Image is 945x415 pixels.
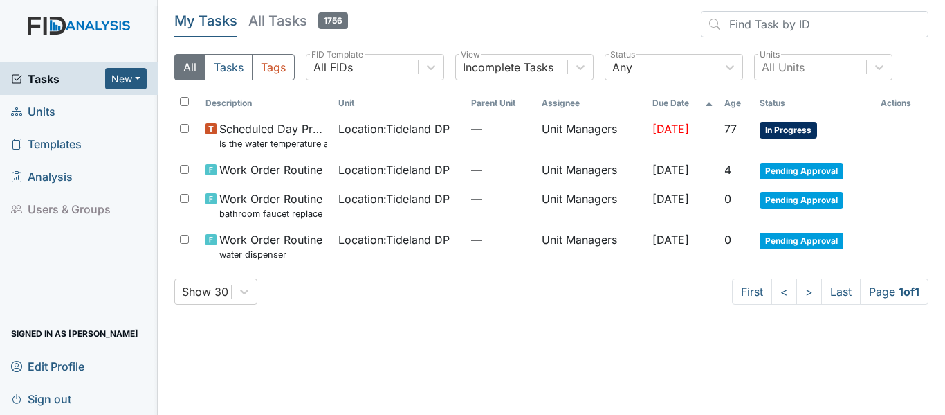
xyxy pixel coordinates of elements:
[338,191,450,207] span: Location : Tideland DP
[760,192,843,209] span: Pending Approval
[205,54,253,80] button: Tasks
[724,233,731,247] span: 0
[11,388,71,409] span: Sign out
[174,54,205,80] button: All
[652,192,689,206] span: [DATE]
[875,91,928,115] th: Actions
[471,231,531,248] span: —
[754,91,875,115] th: Toggle SortBy
[174,11,237,30] h5: My Tasks
[338,121,450,137] span: Location : Tideland DP
[724,192,731,206] span: 0
[174,54,295,80] div: Type filter
[313,59,353,76] div: All FIDs
[11,100,55,122] span: Units
[796,279,822,305] a: >
[200,91,333,115] th: Toggle SortBy
[760,122,817,139] span: In Progress
[252,54,295,80] button: Tags
[11,133,82,154] span: Templates
[219,161,322,178] span: Work Order Routine
[333,91,466,115] th: Toggle SortBy
[612,59,632,76] div: Any
[471,161,531,178] span: —
[11,166,73,187] span: Analysis
[219,231,322,261] span: Work Order Routine water dispenser
[338,161,450,178] span: Location : Tideland DP
[11,323,138,344] span: Signed in as [PERSON_NAME]
[463,59,553,76] div: Incomplete Tasks
[701,11,928,37] input: Find Task by ID
[466,91,536,115] th: Toggle SortBy
[860,279,928,305] span: Page
[180,97,189,106] input: Toggle All Rows Selected
[732,279,928,305] nav: task-pagination
[652,233,689,247] span: [DATE]
[11,355,84,377] span: Edit Profile
[219,191,322,220] span: Work Order Routine bathroom faucet replace
[760,163,843,179] span: Pending Approval
[182,283,228,300] div: Show 30
[536,185,647,226] td: Unit Managers
[652,163,689,177] span: [DATE]
[760,233,843,249] span: Pending Approval
[219,207,322,220] small: bathroom faucet replace
[724,122,737,136] span: 77
[536,226,647,267] td: Unit Managers
[732,279,772,305] a: First
[471,191,531,207] span: —
[652,122,689,136] span: [DATE]
[338,231,450,248] span: Location : Tideland DP
[899,285,919,299] strong: 1 of 1
[536,156,647,185] td: Unit Managers
[248,11,348,30] h5: All Tasks
[762,59,805,76] div: All Units
[219,121,327,150] span: Scheduled Day Program Inspection Is the water temperature at the kitchen sink between 100 to 110 ...
[11,71,105,87] a: Tasks
[318,12,348,29] span: 1756
[219,248,322,261] small: water dispenser
[219,137,327,150] small: Is the water temperature at the kitchen sink between 100 to 110 degrees?
[821,279,861,305] a: Last
[719,91,754,115] th: Toggle SortBy
[647,91,719,115] th: Toggle SortBy
[536,115,647,156] td: Unit Managers
[771,279,797,305] a: <
[471,121,531,137] span: —
[724,163,731,177] span: 4
[105,68,147,89] button: New
[536,91,647,115] th: Assignee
